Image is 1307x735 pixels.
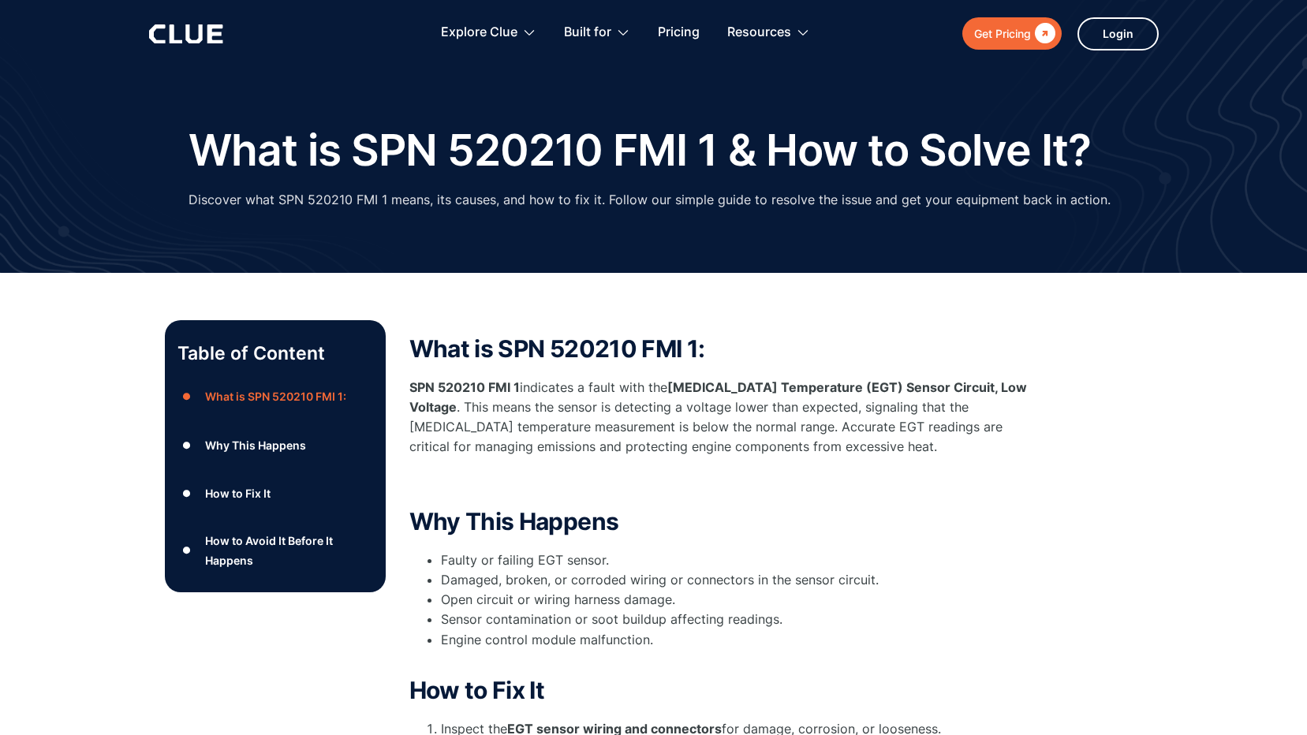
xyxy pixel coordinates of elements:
li: Open circuit or wiring harness damage. [441,590,1040,610]
p: indicates a fault with the . This means the sensor is detecting a voltage lower than expected, si... [409,378,1040,457]
div: What is SPN 520210 FMI 1: [205,386,346,406]
div: How to Avoid It Before It Happens [205,531,372,570]
strong: SPN 520210 FMI 1 [409,379,520,395]
strong: Why This Happens [409,507,619,535]
h1: What is SPN 520210 FMI 1 & How to Solve It? [189,126,1092,174]
p: ‍ [409,473,1040,493]
p: Table of Content [177,341,373,366]
a: ●How to Avoid It Before It Happens [177,531,373,570]
div:  [1031,24,1055,43]
li: Engine control module malfunction. [441,630,1040,670]
li: Sensor contamination or soot buildup affecting readings. [441,610,1040,629]
div: ● [177,482,196,506]
div: Built for [564,8,611,58]
a: Pricing [658,8,700,58]
div: Built for [564,8,630,58]
div: Resources [727,8,791,58]
a: Login [1077,17,1159,50]
a: Get Pricing [962,17,1062,50]
div: Resources [727,8,810,58]
p: Discover what SPN 520210 FMI 1 means, its causes, and how to fix it. Follow our simple guide to r... [189,190,1111,210]
div: Why This Happens [205,435,306,455]
strong: How to Fix It [409,676,545,704]
div: Explore Clue [441,8,536,58]
div: How to Fix It [205,483,271,503]
div: Explore Clue [441,8,517,58]
strong: What is SPN 520210 FMI 1: [409,334,705,363]
div: ● [177,539,196,562]
li: Faulty or failing EGT sensor. [441,550,1040,570]
div: ● [177,433,196,457]
div: ● [177,385,196,409]
a: ●How to Fix It [177,482,373,506]
a: ●Why This Happens [177,433,373,457]
strong: [MEDICAL_DATA] Temperature (EGT) Sensor Circuit, Low Voltage [409,379,1027,415]
li: Damaged, broken, or corroded wiring or connectors in the sensor circuit. [441,570,1040,590]
div: Get Pricing [974,24,1031,43]
a: ●What is SPN 520210 FMI 1: [177,385,373,409]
